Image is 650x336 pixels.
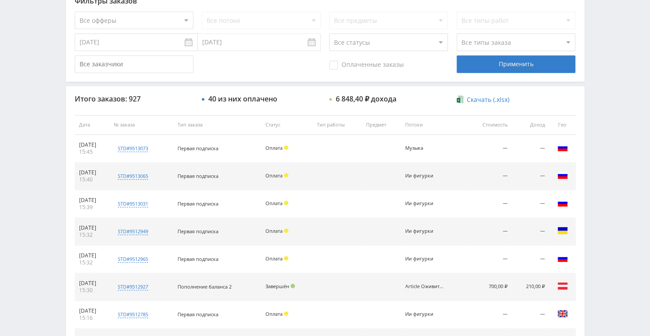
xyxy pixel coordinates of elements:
[118,311,148,318] div: std#9512785
[79,224,105,231] div: [DATE]
[405,256,445,262] div: Ии фигурки
[512,218,549,246] td: —
[284,145,288,150] span: Холд
[512,163,549,190] td: —
[265,311,283,317] span: Оплата
[178,283,232,290] span: Пополнение баланса 2
[291,284,295,288] span: Подтвержден
[178,200,218,207] span: Первая подписка
[557,253,568,264] img: rus.png
[457,55,575,73] div: Применить
[79,252,105,259] div: [DATE]
[75,55,193,73] input: Все заказчики
[557,142,568,153] img: rus.png
[79,259,105,266] div: 15:32
[284,228,288,233] span: Холд
[79,231,105,238] div: 15:32
[79,141,105,148] div: [DATE]
[312,115,362,135] th: Тип работы
[362,115,401,135] th: Предмет
[79,287,105,294] div: 15:30
[79,314,105,322] div: 15:16
[284,311,288,316] span: Холд
[208,95,277,103] div: 40 из них оплачено
[79,204,105,211] div: 15:39
[265,283,289,289] span: Завершён
[178,256,218,262] span: Первая подписка
[109,115,173,135] th: № заказа
[118,173,148,180] div: std#9513065
[466,115,512,135] th: Стоимость
[557,308,568,319] img: gbr.png
[512,115,549,135] th: Доход
[79,197,105,204] div: [DATE]
[512,190,549,218] td: —
[79,176,105,183] div: 15:40
[512,273,549,301] td: 210,00 ₽
[75,115,110,135] th: Дата
[261,115,312,135] th: Статус
[466,246,512,273] td: —
[405,311,445,317] div: Ии фигурки
[405,201,445,206] div: Ии фигурки
[466,190,512,218] td: —
[512,135,549,163] td: —
[466,273,512,301] td: 700,00 ₽
[178,228,218,235] span: Первая подписка
[336,95,396,103] div: 6 848,40 ₽ дохода
[118,145,148,152] div: std#9513073
[512,301,549,329] td: —
[79,280,105,287] div: [DATE]
[178,145,218,152] span: Первая подписка
[79,148,105,155] div: 15:45
[405,284,445,289] div: Article Оживить фото
[265,200,283,206] span: Оплата
[467,96,509,103] span: Скачать (.xlsx)
[405,228,445,234] div: Ии фигурки
[178,173,218,179] span: Первая подписка
[557,225,568,236] img: ukr.png
[79,169,105,176] div: [DATE]
[265,228,283,234] span: Оплата
[265,255,283,262] span: Оплата
[401,115,466,135] th: Потоки
[557,198,568,208] img: rus.png
[512,246,549,273] td: —
[466,135,512,163] td: —
[118,256,148,263] div: std#9512965
[284,256,288,260] span: Холд
[466,301,512,329] td: —
[173,115,261,135] th: Тип заказа
[549,115,576,135] th: Гео
[284,201,288,205] span: Холд
[557,281,568,291] img: aut.png
[457,95,464,104] img: xlsx
[457,95,509,104] a: Скачать (.xlsx)
[405,145,445,151] div: Музыка
[265,172,283,179] span: Оплата
[466,163,512,190] td: —
[284,173,288,177] span: Холд
[557,170,568,181] img: rus.png
[265,145,283,151] span: Оплата
[466,218,512,246] td: —
[405,173,445,179] div: Ии фигурки
[178,311,218,318] span: Первая подписка
[75,95,193,103] div: Итого заказов: 927
[79,307,105,314] div: [DATE]
[118,200,148,207] div: std#9513031
[118,283,148,290] div: std#9512927
[118,228,148,235] div: std#9512949
[329,61,404,69] span: Оплаченные заказы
